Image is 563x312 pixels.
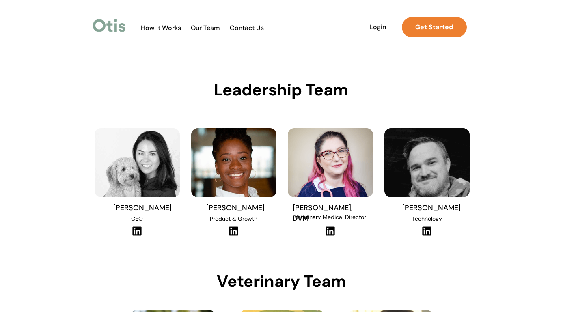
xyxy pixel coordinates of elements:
span: [PERSON_NAME] [402,203,461,213]
a: How It Works [137,24,185,32]
span: Product & Growth [210,215,257,222]
span: Technology [412,215,442,222]
a: Our Team [186,24,225,32]
span: Veterinary Medical Director [294,213,366,221]
span: Veterinary Team [217,271,346,292]
a: Get Started [402,17,467,37]
span: CEO [131,215,143,222]
strong: Get Started [415,23,453,31]
span: Leadership Team [214,79,348,100]
span: Login [359,23,397,31]
span: [PERSON_NAME] [113,203,172,213]
a: Contact Us [226,24,268,32]
span: [PERSON_NAME], DVM [293,203,353,223]
a: Login [359,17,397,37]
span: [PERSON_NAME] [206,203,265,213]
